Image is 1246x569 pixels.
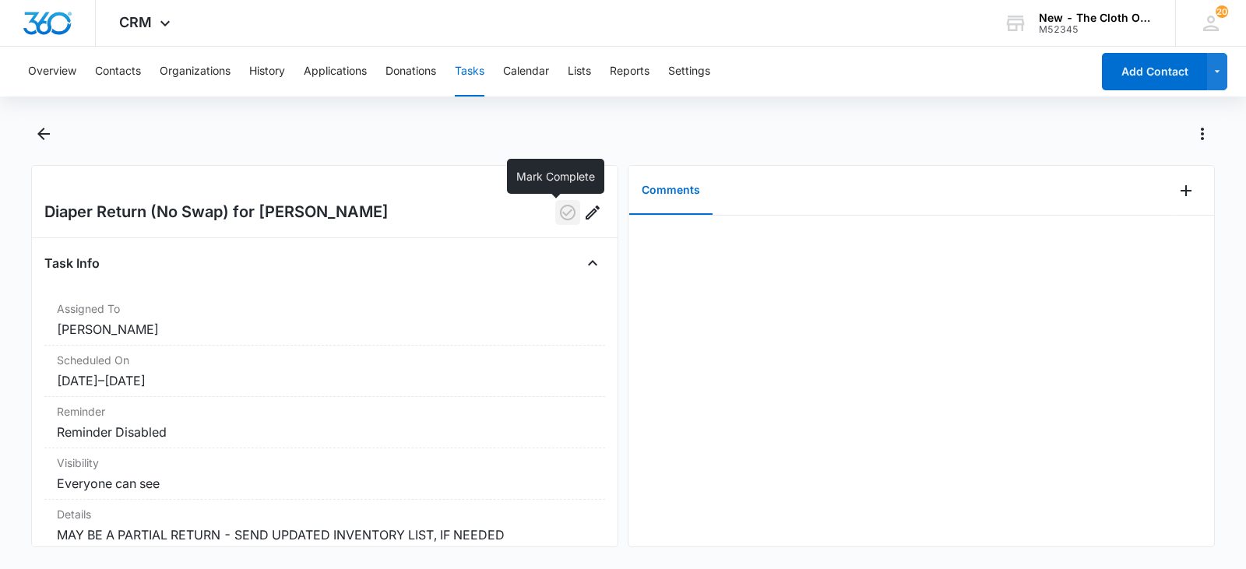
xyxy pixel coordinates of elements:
div: Mark Complete [507,159,604,194]
h4: Task Info [44,254,100,272]
dd: Reminder Disabled [57,423,593,441]
div: notifications count [1216,5,1228,18]
div: Assigned To[PERSON_NAME] [44,294,605,346]
button: Add Comment [1174,178,1198,203]
span: 20 [1216,5,1228,18]
div: account name [1039,12,1153,24]
dt: Assigned To [57,300,593,317]
button: Actions [1190,121,1215,146]
button: Edit [580,200,605,225]
button: Close [580,251,605,276]
dd: [DATE] – [DATE] [57,371,593,390]
button: History [249,47,285,97]
dt: Reminder [57,403,593,420]
dd: Everyone can see [57,474,593,493]
dt: Scheduled On [57,352,593,368]
span: CRM [119,14,152,30]
button: Lists [568,47,591,97]
button: Back [31,121,55,146]
dt: Visibility [57,455,593,471]
button: Add Contact [1102,53,1207,90]
button: Donations [385,47,436,97]
dd: [PERSON_NAME] [57,320,593,339]
div: ReminderReminder Disabled [44,397,605,448]
button: Overview [28,47,76,97]
h2: Diaper Return (No Swap) for [PERSON_NAME] [44,200,389,225]
button: Calendar [503,47,549,97]
button: Reports [610,47,649,97]
button: Organizations [160,47,231,97]
dt: Details [57,506,593,522]
button: Applications [304,47,367,97]
button: Tasks [455,47,484,97]
div: account id [1039,24,1153,35]
button: Contacts [95,47,141,97]
button: Settings [668,47,710,97]
div: VisibilityEveryone can see [44,448,605,500]
div: Scheduled On[DATE]–[DATE] [44,346,605,397]
button: Comments [629,167,713,215]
